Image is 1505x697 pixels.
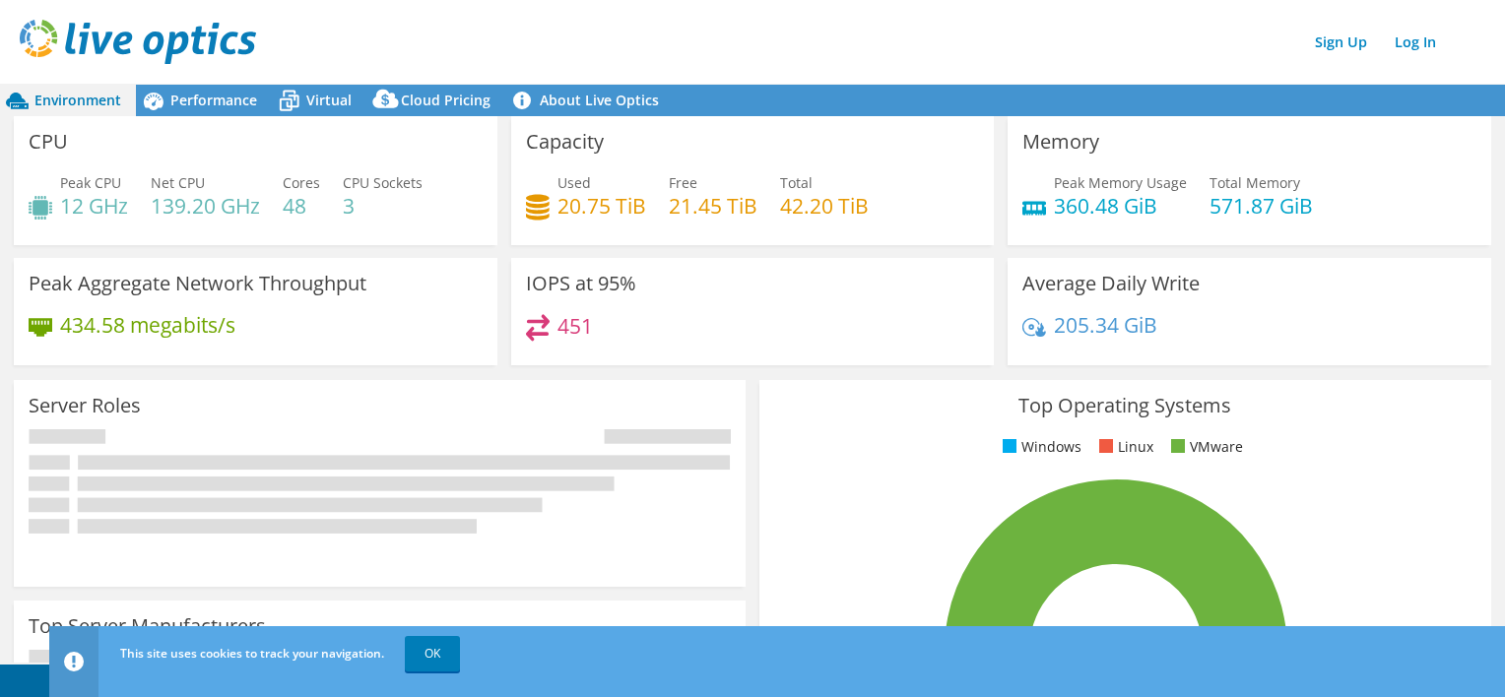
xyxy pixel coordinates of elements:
h4: 571.87 GiB [1210,195,1313,217]
h3: CPU [29,131,68,153]
a: Sign Up [1305,28,1377,56]
li: Windows [998,436,1081,458]
span: Peak CPU [60,173,121,192]
span: CPU Sockets [343,173,423,192]
img: live_optics_svg.svg [20,20,256,64]
span: Net CPU [151,173,205,192]
h4: 3 [343,195,423,217]
h4: 205.34 GiB [1054,314,1157,336]
a: Log In [1385,28,1446,56]
h4: 434.58 megabits/s [60,314,235,336]
span: Total Memory [1210,173,1300,192]
span: Virtual [306,91,352,109]
a: OK [405,636,460,671]
span: Used [557,173,591,192]
span: Environment [34,91,121,109]
span: Peak Memory Usage [1054,173,1187,192]
h3: Peak Aggregate Network Throughput [29,273,366,294]
h4: 360.48 GiB [1054,195,1187,217]
a: About Live Optics [505,85,674,116]
h4: 12 GHz [60,195,128,217]
h3: Average Daily Write [1022,273,1200,294]
h3: Top Server Manufacturers [29,615,266,637]
h4: 48 [283,195,320,217]
span: Cores [283,173,320,192]
h4: 451 [557,315,593,337]
li: Linux [1094,436,1153,458]
h3: Capacity [526,131,604,153]
span: Performance [170,91,257,109]
h3: Top Operating Systems [774,395,1476,416]
span: Cloud Pricing [401,91,491,109]
h3: IOPS at 95% [526,273,636,294]
span: This site uses cookies to track your navigation. [120,645,384,662]
li: VMware [1166,436,1243,458]
span: Free [669,173,697,192]
h3: Server Roles [29,395,141,416]
span: Total [780,173,813,192]
h3: Memory [1022,131,1099,153]
h4: 20.75 TiB [557,195,646,217]
h4: 21.45 TiB [669,195,757,217]
h4: 139.20 GHz [151,195,260,217]
h4: 42.20 TiB [780,195,869,217]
